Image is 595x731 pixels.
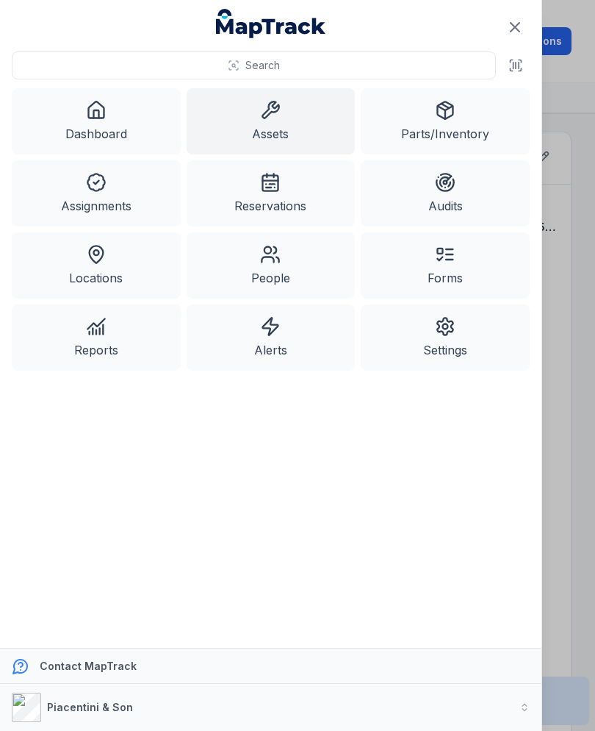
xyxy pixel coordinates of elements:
a: Reservations [187,160,356,227]
a: Assets [187,88,356,154]
a: Audits [361,160,530,227]
a: People [187,232,356,299]
button: Close navigation [500,12,530,43]
strong: Piacentini & Son [47,701,133,713]
a: Alerts [187,304,356,371]
a: Reports [12,304,181,371]
span: Search [245,58,280,73]
button: Search [12,51,496,79]
a: Dashboard [12,88,181,154]
a: Assignments [12,160,181,227]
a: MapTrack [216,9,326,38]
a: Settings [361,304,530,371]
a: Forms [361,232,530,299]
a: Parts/Inventory [361,88,530,154]
a: Locations [12,232,181,299]
strong: Contact MapTrack [40,660,137,672]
